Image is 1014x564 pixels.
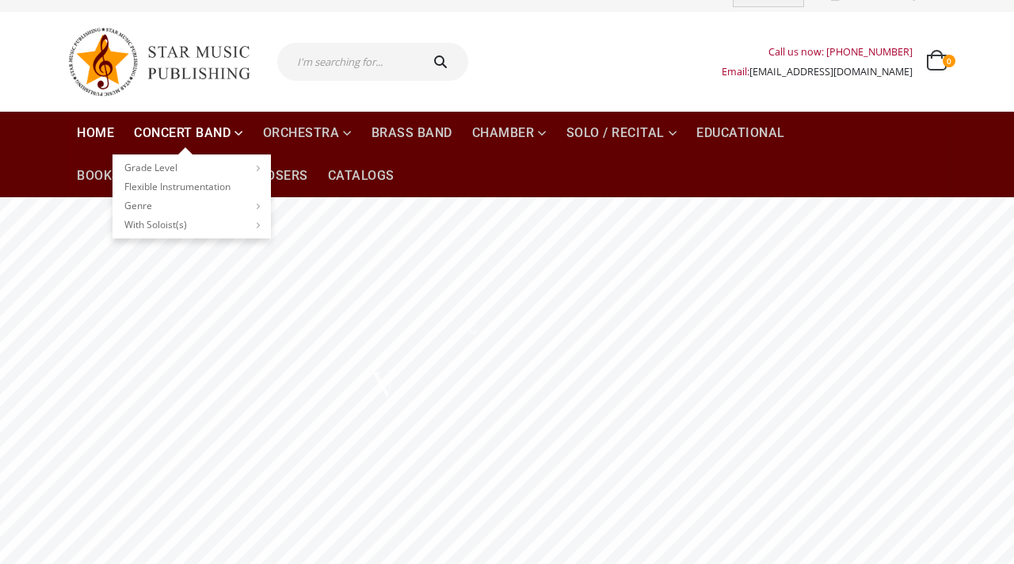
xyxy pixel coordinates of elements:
a: Brass Band [362,112,462,154]
a: Concert Band [124,112,253,154]
a: Genre [112,196,271,215]
button: Search [417,43,468,81]
a: Catalogs [318,154,404,197]
a: Educational [687,112,795,154]
a: Solo / Recital [557,112,687,154]
a: Home [67,112,124,154]
input: I'm searching for... [277,43,417,81]
a: Flexible Instrumentation [112,177,271,196]
div: V [368,341,403,423]
a: Chamber [463,112,556,154]
div: Call us now: [PHONE_NUMBER] [722,42,913,62]
a: With Soloist(s) [112,215,271,234]
img: Star Music Publishing [67,20,265,104]
span: 0 [943,55,955,67]
a: [EMAIL_ADDRESS][DOMAIN_NAME] [749,65,913,78]
a: Grade Level [112,158,271,177]
div: C [465,308,480,349]
a: Books / Literature [67,154,219,197]
a: Orchestra [253,112,361,154]
div: Email: [722,62,913,82]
